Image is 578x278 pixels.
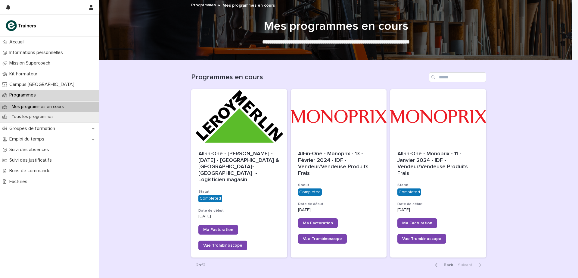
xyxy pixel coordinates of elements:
[198,189,280,194] h3: Statut
[303,237,342,241] span: Vue Trombinoscope
[7,60,55,66] p: Mission Supercoach
[298,202,380,207] h3: Date de début
[203,243,242,248] span: Vue Trombinoscope
[7,168,55,174] p: Bons de commande
[7,147,54,153] p: Suivi des absences
[191,258,210,273] p: 2 of 2
[298,218,338,228] a: Ma Facturation
[397,234,446,244] a: Vue Trombinoscope
[397,188,421,196] div: Completed
[298,188,322,196] div: Completed
[7,114,58,119] p: Tous les programmes
[298,183,380,188] h3: Statut
[430,262,455,268] button: Back
[7,39,29,45] p: Accueil
[7,71,42,77] p: Kit Formateur
[397,151,469,176] span: All-in-One - Monoprix - 11 - Janvier 2024 - IDF - Vendeur/Vendeuse Produits Frais
[222,2,275,8] p: Mes programmes en cours
[7,104,69,109] p: Mes programmes en cours
[455,262,486,268] button: Next
[198,241,247,250] a: Vue Trombinoscope
[397,207,479,213] p: [DATE]
[198,151,281,182] span: All-in-One - [PERSON_NAME] - [DATE] - [GEOGRAPHIC_DATA] & [GEOGRAPHIC_DATA]-[GEOGRAPHIC_DATA] - L...
[198,208,280,213] h3: Date de début
[303,221,333,225] span: Ma Facturation
[188,19,483,33] h1: Mes programmes en cours
[191,89,287,257] a: All-in-One - [PERSON_NAME] - [DATE] - [GEOGRAPHIC_DATA] & [GEOGRAPHIC_DATA]-[GEOGRAPHIC_DATA] - L...
[7,92,41,98] p: Programmes
[7,136,49,142] p: Emploi du temps
[429,72,486,82] input: Search
[397,202,479,207] h3: Date de début
[7,50,68,55] p: Informations personnelles
[191,73,427,82] h1: Programmes en cours
[7,126,60,131] p: Groupes de formation
[397,183,479,188] h3: Statut
[402,237,441,241] span: Vue Trombinoscope
[298,207,380,213] p: [DATE]
[298,234,347,244] a: Vue Trombinoscope
[402,221,432,225] span: Ma Facturation
[203,228,233,232] span: Ma Facturation
[7,82,79,87] p: Campus [GEOGRAPHIC_DATA]
[298,151,370,176] span: All-in-One - Monoprix - 13 - Février 2024 - IDF - Vendeur/Vendeuse Produits Frais
[458,263,476,267] span: Next
[198,195,222,202] div: Completed
[5,20,38,32] img: K0CqGN7SDeD6s4JG8KQk
[7,179,32,185] p: Factures
[191,1,216,8] a: Programmes
[7,157,57,163] p: Suivi des justificatifs
[397,218,437,228] a: Ma Facturation
[291,89,387,257] a: All-in-One - Monoprix - 13 - Février 2024 - IDF - Vendeur/Vendeuse Produits FraisStatutCompletedD...
[198,225,238,235] a: Ma Facturation
[390,89,486,257] a: All-in-One - Monoprix - 11 - Janvier 2024 - IDF - Vendeur/Vendeuse Produits FraisStatutCompletedD...
[198,214,280,219] p: [DATE]
[440,263,453,267] span: Back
